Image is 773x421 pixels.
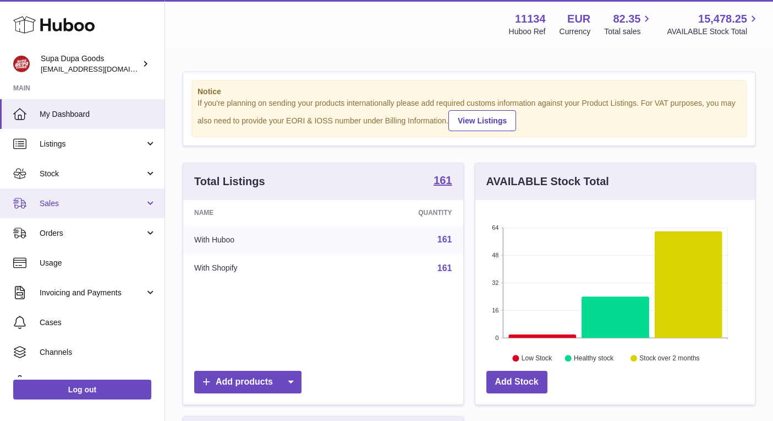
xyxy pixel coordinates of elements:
span: Channels [40,347,156,358]
span: Listings [40,139,145,149]
a: Add products [194,371,301,393]
span: Sales [40,198,145,209]
span: Usage [40,258,156,268]
a: 15,478.25 AVAILABLE Stock Total [667,12,760,37]
text: Healthy stock [574,354,614,362]
h3: AVAILABLE Stock Total [486,174,609,189]
span: My Dashboard [40,109,156,120]
td: With Huboo [183,225,334,254]
h3: Total Listings [194,174,265,189]
span: 82.35 [613,12,640,26]
text: Low Stock [521,354,552,362]
a: 82.35 Total sales [604,12,653,37]
div: If you're planning on sending your products internationally please add required customs informati... [198,98,741,131]
text: 48 [492,252,498,258]
strong: 11134 [515,12,546,26]
strong: EUR [567,12,590,26]
text: 0 [495,334,498,341]
th: Name [183,200,334,225]
td: With Shopify [183,254,334,283]
strong: 161 [434,175,452,186]
a: 161 [437,235,452,244]
span: Settings [40,377,156,387]
span: Orders [40,228,145,239]
span: 15,478.25 [698,12,747,26]
text: 32 [492,279,498,286]
text: 64 [492,224,498,231]
div: Huboo Ref [509,26,546,37]
th: Quantity [334,200,463,225]
a: Add Stock [486,371,547,393]
a: 161 [434,175,452,188]
a: Log out [13,380,151,400]
div: Currency [560,26,591,37]
text: 16 [492,307,498,314]
text: Stock over 2 months [639,354,699,362]
span: Stock [40,169,145,179]
span: AVAILABLE Stock Total [667,26,760,37]
span: Total sales [604,26,653,37]
span: Cases [40,317,156,328]
a: View Listings [448,110,516,131]
img: hello@slayalldayofficial.com [13,56,30,72]
a: 161 [437,263,452,273]
span: Invoicing and Payments [40,288,145,298]
strong: Notice [198,87,741,97]
span: [EMAIL_ADDRESS][DOMAIN_NAME] [41,64,162,73]
div: Supa Dupa Goods [41,53,140,74]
